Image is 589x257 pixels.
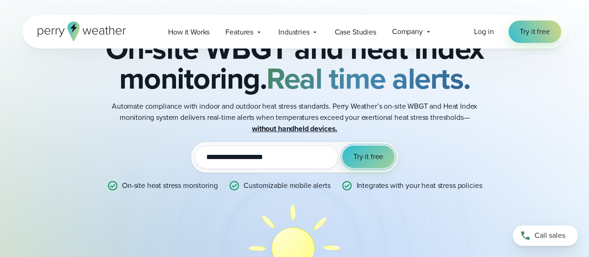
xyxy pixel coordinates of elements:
a: Log in [474,26,494,37]
span: Try it free [520,26,549,37]
span: Company [392,26,423,37]
h2: On-site WBGT and heat index monitoring. [69,34,520,93]
p: Integrates with your heat stress policies [356,180,482,191]
span: Industries [278,27,309,38]
span: Try it free [353,151,383,162]
span: Features [225,27,253,38]
button: Try it free [342,146,394,168]
span: How it Works [168,27,210,38]
span: Case Studies [334,27,376,38]
strong: Real time alerts. [266,56,470,100]
p: Customizable mobile alerts [244,180,330,191]
a: Call sales [513,225,578,246]
a: How it Works [160,22,217,42]
strong: without handheld devices. [252,123,337,134]
a: Case Studies [326,22,384,42]
p: On-site heat stress monitoring [122,180,217,191]
a: Try it free [508,21,561,43]
p: Automate compliance with indoor and outdoor heat stress standards. Perry Weather’s on-site WBGT a... [108,101,481,134]
span: Call sales [535,230,565,241]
